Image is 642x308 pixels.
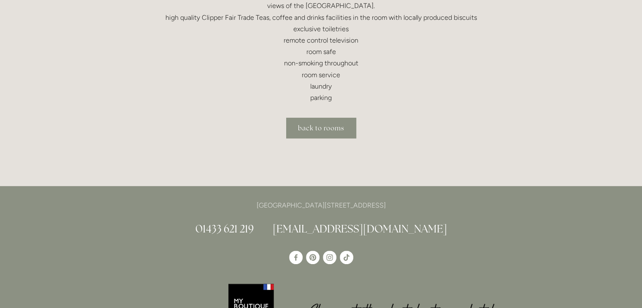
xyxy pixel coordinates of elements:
[340,251,353,264] a: TikTok
[273,222,447,235] a: [EMAIL_ADDRESS][DOMAIN_NAME]
[119,200,523,211] p: [GEOGRAPHIC_DATA][STREET_ADDRESS]
[286,118,356,138] a: back to rooms
[323,251,336,264] a: Instagram
[306,251,320,264] a: Pinterest
[289,251,303,264] a: Losehill House Hotel & Spa
[195,222,254,235] a: 01433 621 219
